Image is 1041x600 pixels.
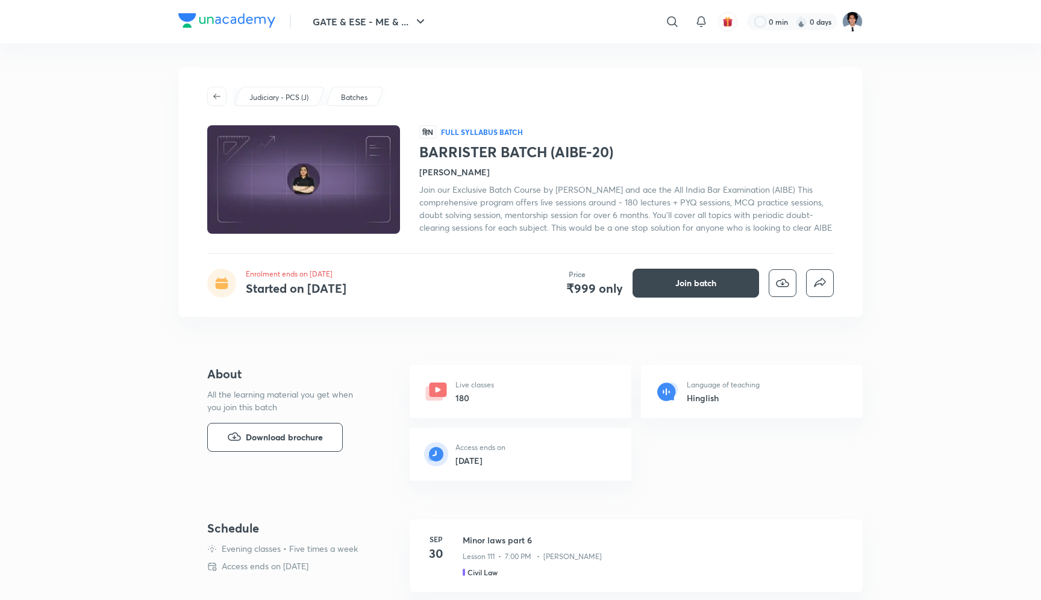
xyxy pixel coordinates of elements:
h4: [PERSON_NAME] [419,166,490,178]
h4: ₹999 only [566,280,623,298]
a: Company Logo [178,13,275,31]
button: avatar [718,12,737,31]
p: Batches [341,92,367,103]
h1: BARRISTER BATCH (AIBE-20) [419,143,834,161]
p: Language of teaching [687,380,760,390]
h5: Civil Law [467,567,498,578]
h4: About [207,365,371,383]
img: streak [795,16,807,28]
img: avatar [722,16,733,27]
h4: Started on [DATE] [246,280,346,296]
p: Full Syllabus Batch [441,127,523,137]
p: Enrolment ends on [DATE] [246,269,346,280]
button: GATE & ESE - ME & ... [305,10,435,34]
p: Access ends on [DATE] [222,560,308,572]
h6: Sep [424,534,448,545]
p: Access ends on [455,442,505,453]
h6: 180 [455,392,494,404]
p: Price [569,269,586,280]
h6: Hinglish [687,392,760,404]
span: Join batch [675,277,716,289]
h6: [DATE] [455,454,505,467]
p: Live classes [455,380,494,390]
a: Batches [339,92,370,103]
span: Download brochure [246,431,323,444]
h3: Minor laws part 6 [463,534,848,546]
p: All the learning material you get when you join this batch [207,388,363,413]
img: Thumbnail [205,124,402,235]
button: Download brochure [207,423,343,452]
a: Judiciary - PCS (J) [248,92,311,103]
img: Company Logo [178,13,275,28]
button: Join batch [633,269,759,298]
h4: 30 [424,545,448,563]
p: Judiciary - PCS (J) [249,92,308,103]
h4: Schedule [207,519,400,537]
p: Lesson 111 • 7:00 PM • [PERSON_NAME] [463,551,602,562]
p: Evening classes • Five times a week [222,542,358,555]
span: हिN [419,125,436,139]
img: Kiren Joseph [842,11,863,32]
span: Join our Exclusive Batch Course by [PERSON_NAME] and ace the All India Bar Examination (AIBE) Thi... [419,184,832,233]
